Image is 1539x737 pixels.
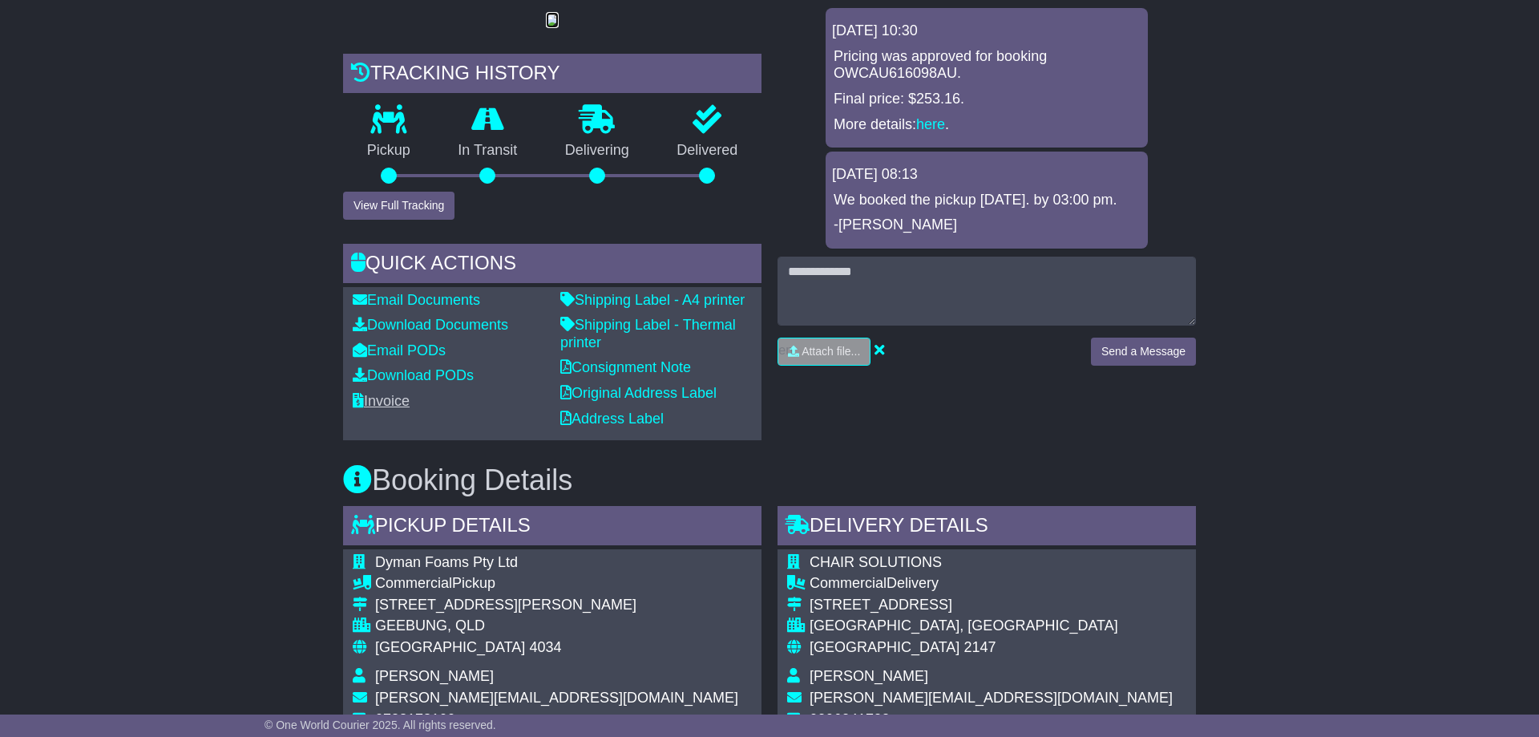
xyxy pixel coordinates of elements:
a: Email PODs [353,342,446,358]
a: Address Label [560,411,664,427]
div: Pickup [375,575,738,593]
a: here [916,116,945,132]
div: Pickup Details [343,506,761,549]
span: [PERSON_NAME] [810,668,928,684]
a: Download PODs [353,367,474,383]
span: Commercial [375,575,452,591]
p: Final price: $253.16. [834,91,1140,108]
p: -[PERSON_NAME] [834,217,1140,234]
div: GEEBUNG, QLD [375,618,738,635]
a: Download Documents [353,317,508,333]
span: [GEOGRAPHIC_DATA] [810,639,959,655]
span: 2147 [963,639,996,655]
p: Delivering [541,142,653,160]
p: We booked the pickup [DATE]. by 03:00 pm. [834,192,1140,209]
p: In Transit [434,142,542,160]
span: [PERSON_NAME][EMAIL_ADDRESS][DOMAIN_NAME] [375,690,738,706]
div: Tracking history [343,54,761,97]
span: [GEOGRAPHIC_DATA] [375,639,525,655]
div: Delivery [810,575,1173,593]
span: 0738178100 [375,711,455,727]
span: [PERSON_NAME] [375,668,494,684]
span: © One World Courier 2025. All rights reserved. [265,719,496,731]
button: Send a Message [1091,338,1196,366]
div: Quick Actions [343,244,761,287]
a: Email Documents [353,292,480,308]
div: [STREET_ADDRESS][PERSON_NAME] [375,597,738,614]
span: 4034 [529,639,561,655]
span: CHAIR SOLUTIONS [810,554,942,570]
a: Shipping Label - Thermal printer [560,317,736,350]
a: Shipping Label - A4 printer [560,292,745,308]
div: [STREET_ADDRESS] [810,597,1173,614]
div: [DATE] 08:13 [832,166,1141,184]
div: [DATE] 10:30 [832,22,1141,40]
p: Pickup [343,142,434,160]
button: View Full Tracking [343,192,454,220]
span: Commercial [810,575,887,591]
a: Original Address Label [560,385,717,401]
a: Consignment Note [560,359,691,375]
img: GetPodImage [546,14,559,27]
div: [GEOGRAPHIC_DATA], [GEOGRAPHIC_DATA] [810,618,1173,635]
div: Delivery Details [778,506,1196,549]
h3: Booking Details [343,464,1196,496]
p: More details: . [834,116,1140,134]
span: 0296241733 [810,711,890,727]
span: [PERSON_NAME][EMAIL_ADDRESS][DOMAIN_NAME] [810,690,1173,706]
p: Delivered [653,142,762,160]
span: Dyman Foams Pty Ltd [375,554,518,570]
a: Invoice [353,393,410,409]
p: Pricing was approved for booking OWCAU616098AU. [834,48,1140,83]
